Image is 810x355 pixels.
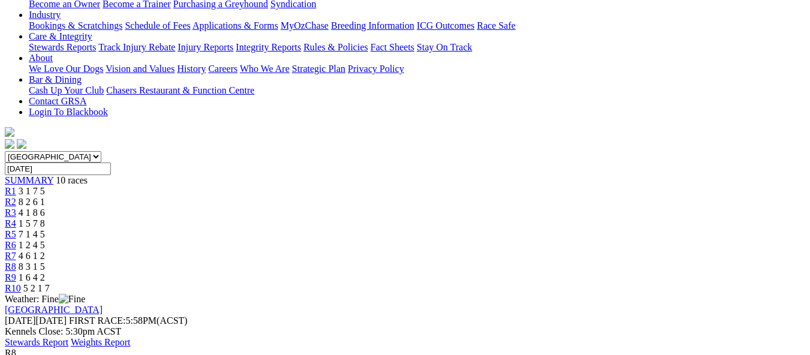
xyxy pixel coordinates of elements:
a: History [177,64,206,74]
a: R5 [5,229,16,239]
span: 7 1 4 5 [19,229,45,239]
span: 4 1 8 6 [19,207,45,218]
a: Breeding Information [331,20,414,31]
span: Weather: Fine [5,294,85,304]
a: Who We Are [240,64,290,74]
a: R10 [5,283,21,293]
img: facebook.svg [5,139,14,149]
div: About [29,64,805,74]
span: 1 2 4 5 [19,240,45,250]
a: R7 [5,251,16,261]
a: Care & Integrity [29,31,92,41]
span: 3 1 7 5 [19,186,45,196]
span: [DATE] [5,315,67,326]
a: Applications & Forms [192,20,278,31]
a: R4 [5,218,16,228]
span: 5 2 1 7 [23,283,50,293]
a: [GEOGRAPHIC_DATA] [5,305,103,315]
img: Fine [59,294,85,305]
a: Privacy Policy [348,64,404,74]
a: ICG Outcomes [417,20,474,31]
span: 8 2 6 1 [19,197,45,207]
a: Cash Up Your Club [29,85,104,95]
div: Care & Integrity [29,42,805,53]
a: Fact Sheets [371,42,414,52]
a: Bookings & Scratchings [29,20,122,31]
a: About [29,53,53,63]
a: Login To Blackbook [29,107,108,117]
span: 5:58PM(ACST) [69,315,188,326]
div: Kennels Close: 5:30pm ACST [5,326,805,337]
a: Vision and Values [106,64,174,74]
a: Careers [208,64,237,74]
a: Contact GRSA [29,96,86,106]
a: Schedule of Fees [125,20,190,31]
a: R6 [5,240,16,250]
input: Select date [5,163,111,175]
a: SUMMARY [5,175,53,185]
a: Strategic Plan [292,64,345,74]
a: MyOzChase [281,20,329,31]
a: Bar & Dining [29,74,82,85]
a: R3 [5,207,16,218]
a: Weights Report [71,337,131,347]
a: Integrity Reports [236,42,301,52]
span: [DATE] [5,315,36,326]
a: We Love Our Dogs [29,64,103,74]
span: FIRST RACE: [69,315,125,326]
a: R2 [5,197,16,207]
a: Injury Reports [177,42,233,52]
a: Race Safe [477,20,515,31]
span: 4 6 1 2 [19,251,45,261]
div: Industry [29,20,805,31]
span: 8 3 1 5 [19,261,45,272]
a: Stay On Track [417,42,472,52]
img: twitter.svg [17,139,26,149]
a: R9 [5,272,16,282]
a: Stewards Report [5,337,68,347]
a: Chasers Restaurant & Function Centre [106,85,254,95]
a: R8 [5,261,16,272]
a: Stewards Reports [29,42,96,52]
div: Bar & Dining [29,85,805,96]
span: 10 races [56,175,88,185]
a: R1 [5,186,16,196]
span: 1 5 7 8 [19,218,45,228]
a: Track Injury Rebate [98,42,175,52]
span: 1 6 4 2 [19,272,45,282]
a: Rules & Policies [303,42,368,52]
a: Industry [29,10,61,20]
img: logo-grsa-white.png [5,127,14,137]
